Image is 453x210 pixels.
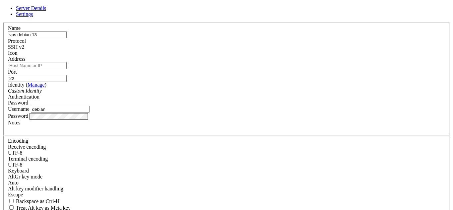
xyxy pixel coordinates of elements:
span: Auto [8,180,19,185]
label: Notes [8,120,20,125]
div: Custom Identity [8,88,445,94]
div: Auto [8,180,445,186]
span: Backspace as Ctrl-H [16,198,60,204]
input: Host Name or IP [8,62,67,69]
i: Custom Identity [8,88,42,94]
label: Encoding [8,138,28,144]
label: Icon [8,50,17,56]
label: Port [8,69,17,75]
label: Address [8,56,25,62]
a: Manage [28,82,45,88]
label: Keyboard [8,168,29,174]
label: Set the expected encoding for data received from the host. If the encodings do not match, visual ... [8,174,42,179]
label: The default terminal encoding. ISO-2022 enables character map translations (like graphics maps). ... [8,156,48,162]
div: Escape [8,192,445,198]
input: Server Name [8,31,67,38]
input: Treat Alt key as Meta key [9,205,14,210]
span: Password [8,100,28,105]
div: UTF-8 [8,150,445,156]
input: Login Username [31,106,90,113]
label: Authentication [8,94,39,100]
div: UTF-8 [8,162,445,168]
div: SSH v2 [8,44,445,50]
span: ( ) [26,82,46,88]
input: Port Number [8,75,67,82]
a: Server Details [16,5,46,11]
span: UTF-8 [8,150,23,156]
label: Identity [8,82,46,88]
label: Set the expected encoding for data received from the host. If the encodings do not match, visual ... [8,144,46,150]
label: Name [8,25,21,31]
label: If true, the backspace should send BS ('\x08', aka ^H). Otherwise the backspace key should send '... [8,198,60,204]
span: SSH v2 [8,44,24,50]
span: Escape [8,192,23,197]
span: UTF-8 [8,162,23,168]
div: Password [8,100,445,106]
label: Password [8,113,28,119]
a: Settings [16,11,33,17]
label: Username [8,106,30,112]
label: Controls how the Alt key is handled. Escape: Send an ESC prefix. 8-Bit: Add 128 to the typed char... [8,186,63,191]
label: Protocol [8,38,26,44]
input: Backspace as Ctrl-H [9,199,14,203]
